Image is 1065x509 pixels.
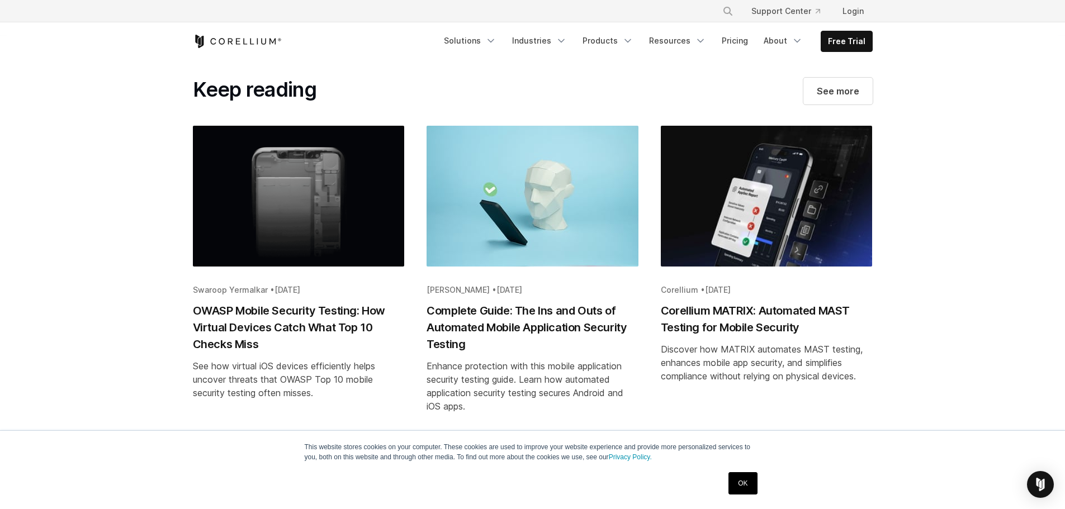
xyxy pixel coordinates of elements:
span: [DATE] [274,285,300,294]
a: Login [834,1,873,21]
div: Enhance protection with this mobile application security testing guide. Learn how automated appli... [427,359,638,413]
a: Blog post summary: Corellium MATRIX: Automated MAST Testing for Mobile Security [650,126,884,426]
span: [DATE] [705,285,731,294]
div: Swaroop Yermalkar • [193,284,405,296]
div: See how virtual iOS devices efficiently helps uncover threats that OWASP Top 10 mobile security t... [193,359,405,399]
img: Complete Guide: The Ins and Outs of Automated Mobile Application Security Testing [427,126,638,267]
a: Products [576,31,640,51]
a: Support Center [742,1,829,21]
div: Discover how MATRIX automates MAST testing, enhances mobile app security, and simplifies complian... [661,342,873,383]
p: This website stores cookies on your computer. These cookies are used to improve your website expe... [305,442,761,462]
a: Resources [642,31,713,51]
a: See more [803,78,873,104]
a: Industries [505,31,574,51]
a: Blog post summary: OWASP Mobile Security Testing: How Virtual Devices Catch What Top 10 Checks Miss [182,126,416,426]
button: Search [718,1,738,21]
a: Blog post summary: Complete Guide: The Ins and Outs of Automated Mobile Application Security Testing [415,126,650,426]
a: About [757,31,810,51]
a: Privacy Policy. [609,453,652,461]
div: Corellium • [661,284,873,296]
h2: Complete Guide: The Ins and Outs of Automated Mobile Application Security Testing [427,302,638,353]
a: Pricing [715,31,755,51]
span: [DATE] [496,285,522,294]
h2: Keep reading [193,78,316,102]
span: See more [817,84,859,98]
div: Navigation Menu [709,1,873,21]
a: OK [728,472,757,494]
a: Solutions [437,31,503,51]
a: Free Trial [821,31,872,51]
h2: OWASP Mobile Security Testing: How Virtual Devices Catch What Top 10 Checks Miss [193,302,405,353]
h2: Corellium MATRIX: Automated MAST Testing for Mobile Security [661,302,873,336]
div: Open Intercom Messenger [1027,471,1054,498]
img: Corellium MATRIX: Automated MAST Testing for Mobile Security [661,126,873,267]
a: Corellium Home [193,35,282,48]
div: Navigation Menu [437,31,873,52]
img: OWASP Mobile Security Testing: How Virtual Devices Catch What Top 10 Checks Miss [193,126,405,267]
div: [PERSON_NAME] • [427,284,638,296]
